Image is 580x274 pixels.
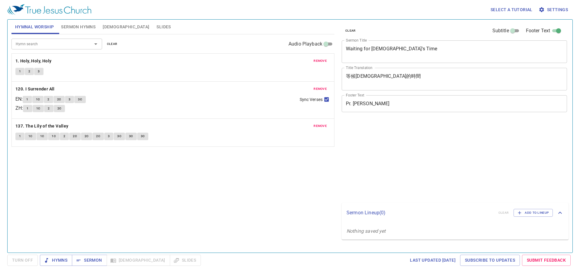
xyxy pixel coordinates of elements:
[33,105,44,112] button: 1C
[15,133,24,140] button: 1
[61,23,95,31] span: Sermon Hymns
[125,133,137,140] button: 3C
[310,122,330,130] button: remove
[342,203,569,223] div: Sermon Lineup(0)clearAdd to Lineup
[72,255,107,266] button: Sermon
[460,255,520,266] a: Subscribe to Updates
[314,58,327,64] span: remove
[92,133,104,140] button: 2C
[537,4,570,15] button: Settings
[92,40,100,48] button: Open
[314,86,327,92] span: remove
[34,68,43,75] button: 3
[314,123,327,129] span: remove
[44,96,53,103] button: 2
[27,106,28,111] span: 1
[48,133,60,140] button: 1C
[40,255,72,266] button: Hymns
[103,40,121,48] button: clear
[96,134,100,139] span: 2C
[60,133,69,140] button: 2
[38,69,40,74] span: 3
[78,97,82,102] span: 3C
[408,255,458,266] a: Last updated [DATE]
[15,68,24,75] button: 1
[491,6,533,14] span: Select a tutorial
[15,23,54,31] span: Hymnal Worship
[28,134,33,139] span: 1C
[73,134,77,139] span: 2C
[19,69,21,74] span: 1
[85,134,89,139] span: 2C
[300,96,323,103] span: Sync Verses
[45,257,67,264] span: Hymns
[107,41,118,47] span: clear
[527,257,566,264] span: Submit Feedback
[346,73,563,85] textarea: 等候[DEMOGRAPHIC_DATA]的時間
[137,133,149,140] button: 3C
[57,106,62,111] span: 2C
[15,57,53,65] button: 1. Holy, Holy, Holy
[526,27,550,34] span: Footer Text
[36,106,40,111] span: 1C
[25,133,36,140] button: 1C
[522,255,571,266] a: Submit Feedback
[540,6,568,14] span: Settings
[103,23,149,31] span: [DEMOGRAPHIC_DATA]
[74,96,86,103] button: 3C
[25,68,34,75] button: 2
[410,257,456,264] span: Last updated [DATE]
[47,97,49,102] span: 2
[44,105,53,112] button: 2
[52,134,56,139] span: 1C
[77,257,102,264] span: Sermon
[28,69,30,74] span: 2
[465,257,515,264] span: Subscribe to Updates
[114,133,125,140] button: 3C
[339,118,523,201] iframe: from-child
[310,85,330,93] button: remove
[345,28,356,33] span: clear
[48,106,50,111] span: 2
[15,85,56,93] button: 120. I Surrender All
[517,210,549,216] span: Add to Lineup
[37,133,48,140] button: 1C
[63,134,65,139] span: 2
[54,105,65,112] button: 2C
[53,96,65,103] button: 2C
[15,85,55,93] b: 120. I Surrender All
[15,105,23,112] p: ZH :
[288,40,322,48] span: Audio Playback
[346,46,563,57] textarea: Waiting for [DEMOGRAPHIC_DATA]'s Time
[492,27,509,34] span: Subtitle
[15,122,69,130] button: 137. The Lily of the Valley
[23,105,32,112] button: 1
[514,209,553,217] button: Add to Lineup
[23,96,32,103] button: 1
[36,97,40,102] span: 1C
[488,4,535,15] button: Select a tutorial
[26,97,28,102] span: 1
[32,96,44,103] button: 1C
[342,27,359,34] button: clear
[57,97,61,102] span: 2C
[346,209,494,216] p: Sermon Lineup ( 0 )
[346,228,386,234] i: Nothing saved yet
[104,133,113,140] button: 3
[7,4,91,15] img: True Jesus Church
[69,133,81,140] button: 2C
[117,134,121,139] span: 3C
[65,96,74,103] button: 3
[129,134,133,139] span: 3C
[40,134,44,139] span: 1C
[156,23,171,31] span: Slides
[15,57,52,65] b: 1. Holy, Holy, Holy
[19,134,21,139] span: 1
[108,134,110,139] span: 3
[310,57,330,65] button: remove
[81,133,92,140] button: 2C
[15,96,23,103] p: EN :
[141,134,145,139] span: 3C
[69,97,70,102] span: 3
